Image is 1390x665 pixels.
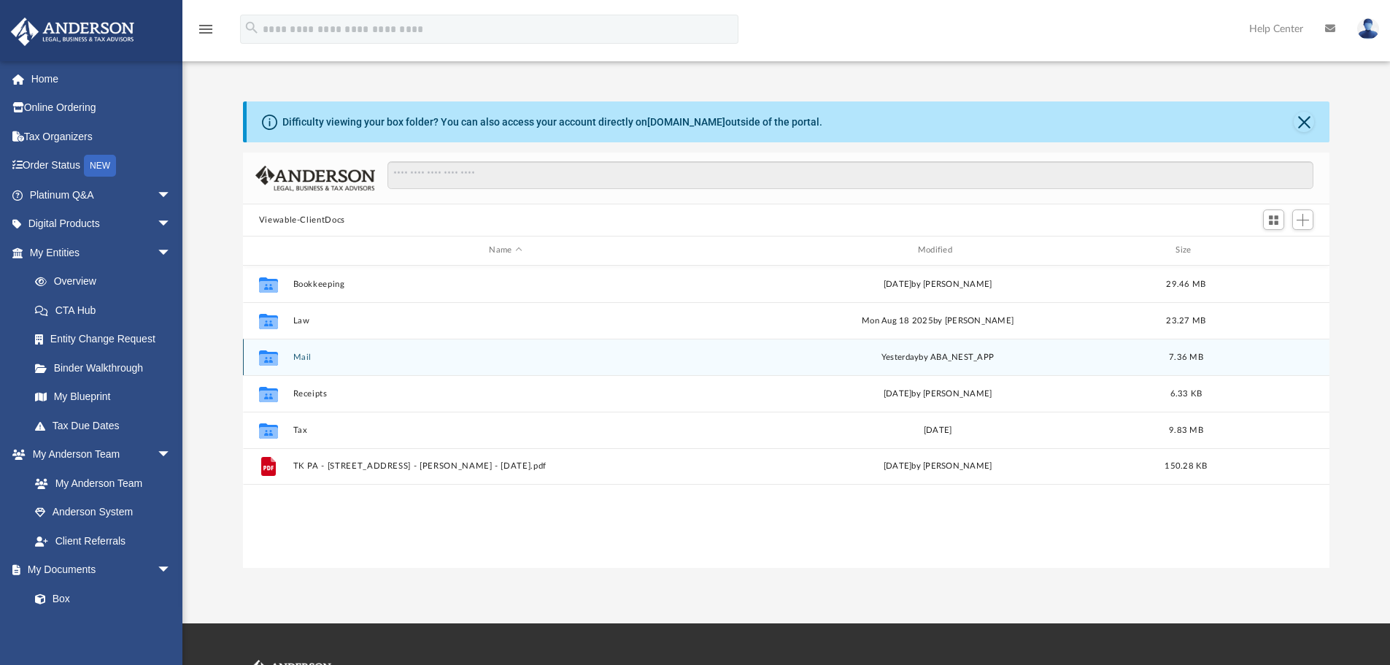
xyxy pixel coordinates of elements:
a: Overview [20,267,193,296]
div: Modified [725,244,1151,257]
div: id [250,244,286,257]
div: [DATE] by [PERSON_NAME] [725,460,1150,473]
button: Tax [293,426,718,435]
a: Client Referrals [20,526,186,556]
span: arrow_drop_down [157,440,186,470]
span: arrow_drop_down [157,238,186,268]
span: 7.36 MB [1169,353,1203,361]
div: id [1221,244,1324,257]
a: Platinum Q&Aarrow_drop_down [10,180,193,210]
a: My Entitiesarrow_drop_down [10,238,193,267]
a: My Anderson Teamarrow_drop_down [10,440,186,469]
span: 29.46 MB [1166,280,1205,288]
a: menu [197,28,215,38]
button: Bookkeeping [293,280,718,289]
div: [DATE] by [PERSON_NAME] [725,387,1150,400]
span: arrow_drop_down [157,556,186,585]
div: [DATE] [725,423,1150,437]
div: by ABA_NEST_APP [725,350,1150,364]
button: TK PA - [STREET_ADDRESS] - [PERSON_NAME] - [DATE].pdf [293,461,718,471]
div: NEW [84,155,116,177]
button: Switch to Grid View [1263,210,1285,230]
button: Close [1294,112,1314,132]
span: 9.83 MB [1169,426,1203,434]
span: 150.28 KB [1165,462,1207,470]
a: My Blueprint [20,383,186,412]
button: Viewable-ClientDocs [259,214,345,227]
span: 23.27 MB [1166,316,1205,324]
button: Law [293,316,718,326]
i: menu [197,20,215,38]
a: Digital Productsarrow_drop_down [10,210,193,239]
span: 6.33 KB [1170,389,1202,397]
a: My Documentsarrow_drop_down [10,556,186,585]
a: Tax Due Dates [20,411,193,440]
input: Search files and folders [387,161,1313,189]
div: grid [243,266,1330,568]
a: Anderson System [20,498,186,527]
a: Entity Change Request [20,325,193,354]
a: Home [10,64,193,93]
img: Anderson Advisors Platinum Portal [7,18,139,46]
div: Size [1157,244,1215,257]
span: yesterday [881,353,919,361]
div: [DATE] by [PERSON_NAME] [725,277,1150,291]
div: Name [292,244,718,257]
a: Tax Organizers [10,122,193,151]
button: Receipts [293,389,718,399]
img: User Pic [1357,18,1379,39]
a: Box [20,584,179,613]
button: Add [1292,210,1314,230]
div: Mon Aug 18 2025 by [PERSON_NAME] [725,314,1150,327]
a: My Anderson Team [20,469,179,498]
a: Online Ordering [10,93,193,123]
span: arrow_drop_down [157,210,186,239]
a: Meeting Minutes [20,613,186,642]
i: search [244,20,260,36]
div: Difficulty viewing your box folder? You can also access your account directly on outside of the p... [282,115,822,130]
a: [DOMAIN_NAME] [647,116,725,128]
a: CTA Hub [20,296,193,325]
a: Binder Walkthrough [20,353,193,383]
a: Order StatusNEW [10,151,193,181]
span: arrow_drop_down [157,180,186,210]
button: Mail [293,353,718,362]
